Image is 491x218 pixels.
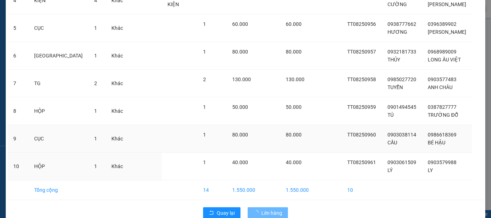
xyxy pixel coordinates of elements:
td: CỤC [28,125,88,153]
span: 1 [203,21,206,27]
span: 2 [94,80,97,86]
span: 40.000 [286,159,302,165]
td: Khác [106,125,129,153]
span: Lên hàng [261,209,282,217]
span: 80.000 [232,49,248,55]
span: 1 [94,25,97,31]
div: 0905286787 [69,32,127,42]
td: [GEOGRAPHIC_DATA] [28,42,88,70]
span: 60.000 [232,21,248,27]
span: 130.000 [232,76,251,82]
span: 0986618369 [428,132,456,138]
span: 80.000 [286,132,302,138]
span: TT08250956 [347,21,376,27]
span: 0903577483 [428,76,456,82]
td: CỤC [28,14,88,42]
span: THỦY [387,57,400,62]
td: 14 [197,180,226,200]
span: 0387827777 [428,104,456,110]
div: 50.000 [68,46,127,56]
span: 0396389902 [428,21,456,27]
span: 60.000 [286,21,302,27]
span: [PERSON_NAME] [428,1,466,7]
span: 0985027720 [387,76,416,82]
span: TT08250960 [347,132,376,138]
td: Khác [106,70,129,97]
span: CC : [68,48,78,56]
span: rollback [209,210,214,216]
span: 0938777662 [387,21,416,27]
td: HỘP [28,153,88,180]
td: 10 [341,180,382,200]
td: 5 [8,14,28,42]
div: BX [PERSON_NAME] [69,6,127,23]
span: TT08250961 [347,159,376,165]
td: Khác [106,42,129,70]
span: 2 [203,76,206,82]
span: BÉ HẬU [428,140,445,145]
span: 1 [203,159,206,165]
span: TT08250957 [347,49,376,55]
span: LÝ [387,167,393,173]
span: 130.000 [286,76,304,82]
span: 1 [94,53,97,59]
td: 8 [8,97,28,125]
td: 6 [8,42,28,70]
span: 1 [203,49,206,55]
div: [PERSON_NAME] [6,6,64,22]
td: HỘP [28,97,88,125]
span: HƯƠNG [387,29,407,35]
td: Tổng cộng [28,180,88,200]
td: 1.550.000 [226,180,262,200]
span: 50.000 [232,104,248,110]
span: 1 [94,163,97,169]
span: CƯỜNG [387,1,407,7]
td: TG [28,70,88,97]
span: 80.000 [232,132,248,138]
span: 0901494545 [387,104,416,110]
span: TT08250958 [347,76,376,82]
span: 0968989009 [428,49,456,55]
span: 40.000 [232,159,248,165]
span: TRƯỜNG ĐỖ [428,112,458,118]
span: 1 [203,104,206,110]
span: TÚ [387,112,394,118]
span: Gửi: [6,6,17,14]
span: 1 [94,108,97,114]
span: ANH CHÂU [428,84,453,90]
span: 0903061509 [387,159,416,165]
div: LIÊN [6,22,64,31]
td: Khác [106,153,129,180]
span: 0903579988 [428,159,456,165]
span: 0932181733 [387,49,416,55]
span: 0903038114 [387,132,416,138]
span: 80.000 [286,49,302,55]
td: 9 [8,125,28,153]
span: TUYỂN [387,84,403,90]
td: 1.550.000 [280,180,315,200]
span: TT08250959 [347,104,376,110]
td: 7 [8,70,28,97]
span: Nhận: [69,7,86,14]
div: 0917565965 [6,31,64,41]
span: loading [253,210,261,215]
span: LONG ÂU VIỆT [428,57,461,62]
span: 1 [94,136,97,142]
span: 1 [203,132,206,138]
span: [PERSON_NAME] [428,29,466,35]
td: Khác [106,97,129,125]
td: Khác [106,14,129,42]
span: CẦU [387,140,397,145]
span: 50.000 [286,104,302,110]
div: TUẤN DŨNG [69,23,127,32]
td: 10 [8,153,28,180]
span: Quay lại [217,209,235,217]
span: LY [428,167,433,173]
